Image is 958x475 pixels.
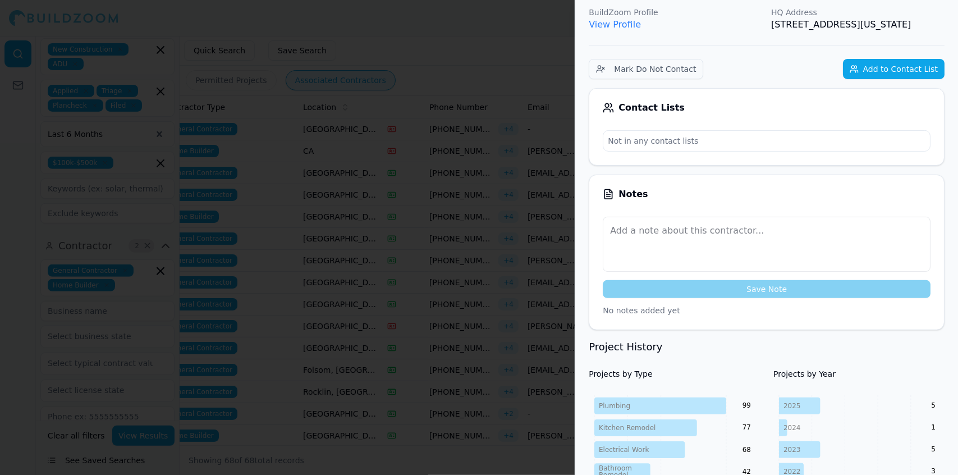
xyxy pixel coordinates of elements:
text: 3 [931,467,936,475]
div: Notes [603,189,931,200]
tspan: 2024 [783,424,801,432]
tspan: Bathroom [599,465,632,473]
tspan: 2023 [783,446,801,454]
p: Not in any contact lists [603,131,930,151]
tspan: Kitchen Remodel [599,424,656,432]
h3: Project History [589,339,945,355]
p: BuildZoom Profile [589,7,762,18]
text: 77 [742,424,751,432]
tspan: Electrical Work [599,446,649,454]
text: 99 [742,402,751,410]
h4: Projects by Type [589,368,760,380]
text: 5 [931,402,936,410]
p: HQ Address [771,7,945,18]
div: Contact Lists [603,102,931,113]
text: 1 [931,423,936,431]
p: [STREET_ADDRESS][US_STATE] [771,18,945,31]
button: Add to Contact List [843,59,945,79]
p: No notes added yet [603,305,931,316]
a: View Profile [589,19,641,30]
button: Mark Do Not Contact [589,59,703,79]
tspan: 2025 [783,402,801,410]
h4: Projects by Year [773,368,945,380]
tspan: Plumbing [599,402,630,410]
text: 68 [742,446,751,454]
text: 5 [931,445,936,453]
